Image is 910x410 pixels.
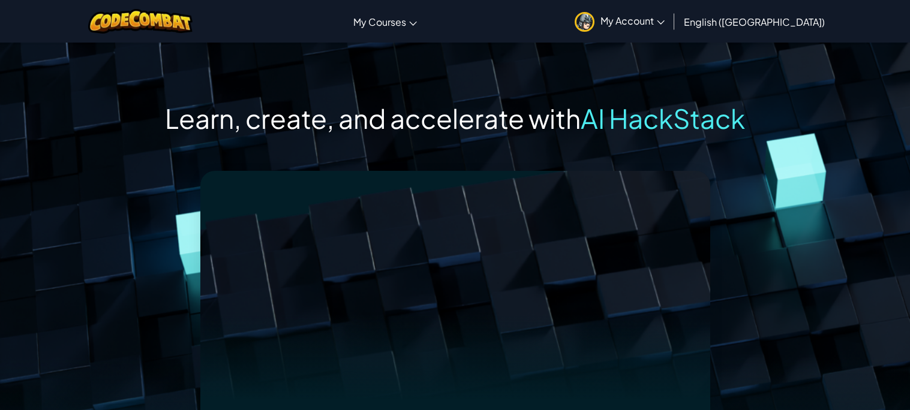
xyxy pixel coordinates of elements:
a: My Account [569,2,671,40]
span: My Courses [353,16,406,28]
span: My Account [600,14,665,27]
span: AI HackStack [581,101,745,135]
img: CodeCombat logo [88,9,193,34]
span: English ([GEOGRAPHIC_DATA]) [684,16,825,28]
span: Learn, create, and accelerate with [165,101,581,135]
a: English ([GEOGRAPHIC_DATA]) [678,5,831,38]
a: My Courses [347,5,423,38]
img: avatar [575,12,594,32]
